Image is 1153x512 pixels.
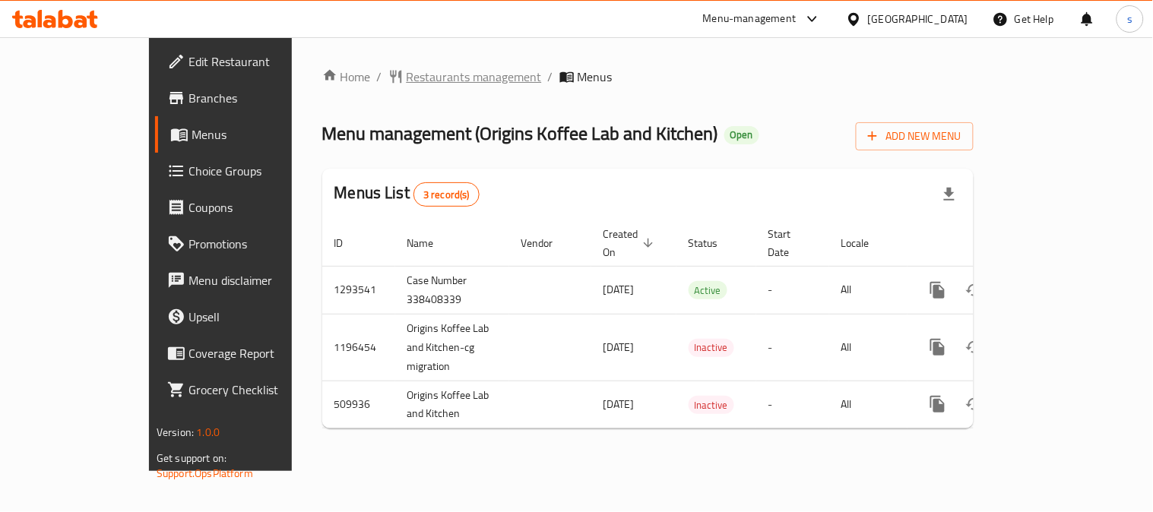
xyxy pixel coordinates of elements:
span: [DATE] [603,280,635,299]
th: Actions [908,220,1078,267]
span: s [1127,11,1132,27]
span: Upsell [188,308,329,326]
a: Upsell [155,299,341,335]
a: Branches [155,80,341,116]
li: / [548,68,553,86]
span: [DATE] [603,394,635,414]
span: Coverage Report [188,344,329,362]
td: All [829,381,908,428]
a: Home [322,68,371,86]
nav: breadcrumb [322,68,974,86]
span: ID [334,234,363,252]
span: Open [724,128,759,141]
a: Support.OpsPlatform [157,463,253,483]
h2: Menus List [334,182,480,207]
div: Open [724,126,759,144]
td: Origins Koffee Lab and Kitchen-cg migration [395,314,509,381]
span: Locale [841,234,889,252]
span: Version: [157,422,194,442]
span: Branches [188,89,329,107]
button: Add New Menu [856,122,974,150]
span: Get support on: [157,448,226,468]
button: more [920,272,956,308]
span: Vendor [521,234,573,252]
a: Edit Restaurant [155,43,341,80]
span: Name [407,234,454,252]
table: enhanced table [322,220,1078,429]
span: Restaurants management [407,68,542,86]
div: Menu-management [703,10,797,28]
td: - [756,314,829,381]
span: Inactive [689,339,734,356]
td: Case Number 338408339 [395,266,509,314]
span: Menus [192,125,329,144]
button: more [920,329,956,365]
button: Change Status [956,329,993,365]
a: Choice Groups [155,153,341,189]
li: / [377,68,382,86]
button: Change Status [956,272,993,308]
td: - [756,381,829,428]
a: Coverage Report [155,335,341,371]
span: Inactive [689,397,734,414]
td: - [756,266,829,314]
div: Inactive [689,396,734,414]
span: [DATE] [603,337,635,357]
span: Add New Menu [868,127,961,146]
a: Restaurants management [388,68,542,86]
td: Origins Koffee Lab and Kitchen [395,381,509,428]
span: Status [689,234,738,252]
div: Export file [931,176,968,213]
span: Created On [603,225,658,261]
button: more [920,386,956,422]
a: Grocery Checklist [155,371,341,408]
div: [GEOGRAPHIC_DATA] [868,11,968,27]
a: Coupons [155,189,341,226]
span: Grocery Checklist [188,381,329,399]
td: 1293541 [322,266,395,314]
a: Menus [155,116,341,153]
div: Active [689,281,727,299]
span: 1.0.0 [196,422,220,442]
span: Choice Groups [188,162,329,180]
a: Menu disclaimer [155,262,341,299]
span: 3 record(s) [414,188,479,202]
span: Menus [578,68,613,86]
td: All [829,266,908,314]
span: Promotions [188,235,329,253]
td: All [829,314,908,381]
span: Edit Restaurant [188,52,329,71]
span: Active [689,282,727,299]
button: Change Status [956,386,993,422]
span: Coupons [188,198,329,216]
td: 1196454 [322,314,395,381]
span: Menu management ( Origins Koffee Lab and Kitchen ) [322,116,718,150]
span: Start Date [768,225,811,261]
a: Promotions [155,226,341,262]
span: Menu disclaimer [188,271,329,289]
td: 509936 [322,381,395,428]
